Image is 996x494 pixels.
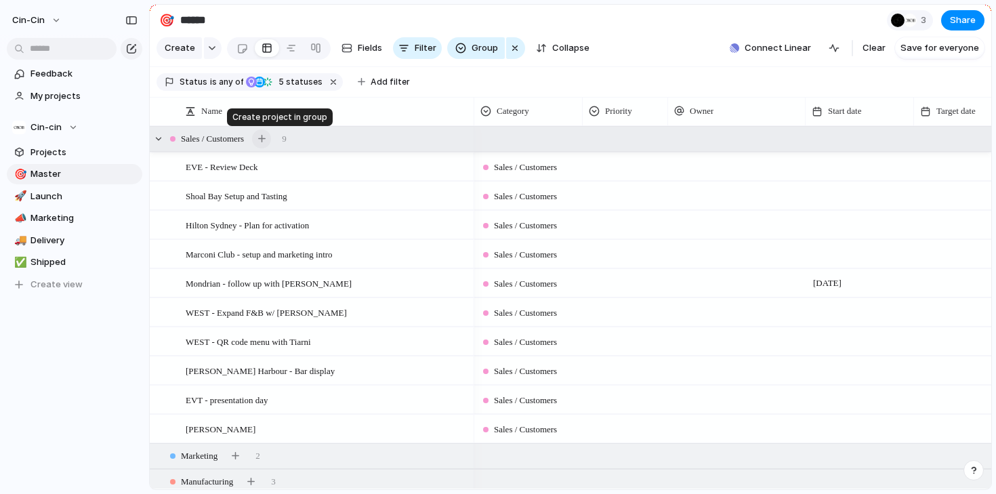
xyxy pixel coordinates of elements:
span: Sales / Customers [494,306,557,320]
button: 🎯 [12,167,26,181]
span: Clear [863,41,886,55]
span: Create view [30,278,83,291]
span: statuses [274,76,323,88]
button: 🎯 [156,9,178,31]
span: Category [497,104,529,118]
button: 📣 [12,211,26,225]
a: ✅Shipped [7,252,142,272]
span: Sales / Customers [494,248,557,262]
span: Priority [605,104,632,118]
span: Sales / Customers [494,394,557,407]
div: 🚚 [14,232,24,248]
span: Sales / Customers [494,365,557,378]
span: [PERSON_NAME] Harbour - Bar display [186,363,335,378]
span: Feedback [30,67,138,81]
span: any of [217,76,243,88]
span: WEST - Expand F&B w/ [PERSON_NAME] [186,304,347,320]
button: Share [941,10,984,30]
span: Master [30,167,138,181]
button: Create [157,37,202,59]
span: Projects [30,146,138,159]
a: 📣Marketing [7,208,142,228]
span: Sales / Customers [494,277,557,291]
span: EVE - Review Deck [186,159,258,174]
span: Sales / Customers [494,219,557,232]
button: cin-cin [6,9,68,31]
a: 🚀Launch [7,186,142,207]
a: Projects [7,142,142,163]
span: Collapse [552,41,589,55]
button: Cin-cin [7,117,142,138]
span: Shoal Bay Setup and Tasting [186,188,287,203]
a: 🎯Master [7,164,142,184]
div: 🎯 [14,167,24,182]
span: Sales / Customers [494,161,557,174]
span: 3 [271,475,276,489]
span: Marconi Club - setup and marketing intro [186,246,333,262]
span: Cin-cin [30,121,62,134]
button: Connect Linear [724,38,816,58]
span: is [210,76,217,88]
button: Filter [393,37,442,59]
span: Connect Linear [745,41,811,55]
span: Filter [415,41,436,55]
button: Add filter [350,73,418,91]
div: 🎯 [159,11,174,29]
a: My projects [7,86,142,106]
div: ✅ [14,255,24,270]
span: Status [180,76,207,88]
span: 3 [921,14,930,27]
span: EVT - presentation day [186,392,268,407]
button: Fields [336,37,388,59]
div: 📣 [14,211,24,226]
a: Feedback [7,64,142,84]
span: Create [165,41,195,55]
span: 5 [274,77,286,87]
span: Add filter [371,76,410,88]
a: 🚚Delivery [7,230,142,251]
span: Marketing [181,449,217,463]
div: Create project in group [227,108,333,126]
span: Shipped [30,255,138,269]
span: Save for everyone [900,41,979,55]
span: 9 [282,132,287,146]
button: Save for everyone [895,37,984,59]
span: Fields [358,41,382,55]
span: [DATE] [810,275,845,291]
span: Mondrian - follow up with [PERSON_NAME] [186,275,352,291]
span: Sales / Customers [494,335,557,349]
span: Start date [828,104,861,118]
button: Create view [7,274,142,295]
span: [PERSON_NAME] [186,421,255,436]
span: Hilton Sydney - Plan for activation [186,217,309,232]
span: Delivery [30,234,138,247]
div: 🚀 [14,188,24,204]
span: 2 [255,449,260,463]
span: Sales / Customers [181,132,244,146]
button: Group [447,37,505,59]
button: Clear [857,37,891,59]
span: Group [472,41,498,55]
button: ✅ [12,255,26,269]
span: Manufacturing [181,475,233,489]
span: WEST - QR code menu with Tiarni [186,333,311,349]
button: Collapse [531,37,595,59]
span: My projects [30,89,138,103]
span: Target date [936,104,976,118]
button: 5 statuses [245,75,325,89]
button: 🚀 [12,190,26,203]
span: Marketing [30,211,138,225]
span: Name [201,104,222,118]
span: Owner [690,104,713,118]
span: Launch [30,190,138,203]
button: isany of [207,75,246,89]
span: cin-cin [12,14,45,27]
span: Share [950,14,976,27]
span: Sales / Customers [494,190,557,203]
span: Sales / Customers [494,423,557,436]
